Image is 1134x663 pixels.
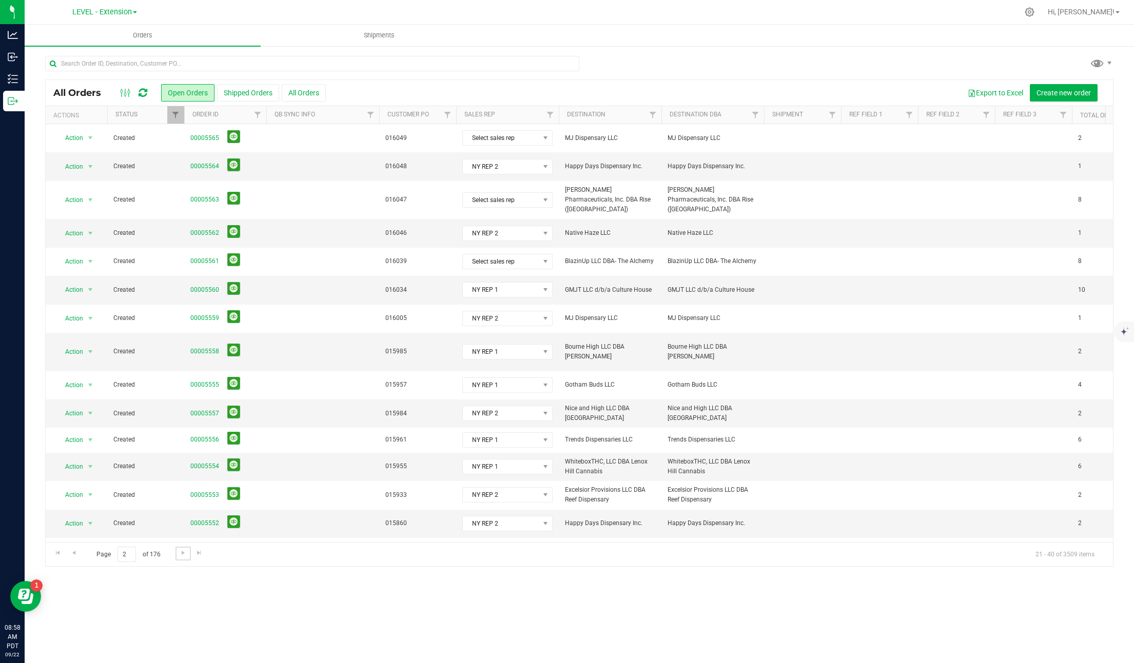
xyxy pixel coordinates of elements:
a: 00005560 [190,285,219,295]
a: Destination DBA [670,111,721,118]
span: NY REP 1 [463,345,539,359]
span: WhiteboxTHC, LLC DBA Lenox Hill Cannabis [565,457,655,476]
span: 016047 [385,195,450,205]
input: Search Order ID, Destination, Customer PO... [45,56,579,71]
div: Actions [53,112,103,119]
span: Select sales rep [463,131,539,145]
span: Select sales rep [463,254,539,269]
a: Filter [439,106,456,124]
span: Action [56,488,84,502]
a: Ref Field 2 [926,111,960,118]
iframe: Resource center unread badge [30,579,43,592]
a: Filter [747,106,764,124]
span: Action [56,516,84,531]
button: Create new order [1030,84,1098,102]
span: select [84,433,97,447]
span: 2 [1078,490,1082,500]
input: 2 [118,547,136,562]
a: 00005561 [190,256,219,266]
span: Action [56,433,84,447]
span: Excelsior Provisions LLC DBA Reef Dispensary [668,485,758,505]
a: Customer PO [387,111,429,118]
span: Action [56,406,84,420]
button: Open Orders [161,84,214,102]
span: Action [56,254,84,269]
span: 10 [1078,285,1085,295]
a: Shipment [772,111,803,118]
a: 00005564 [190,162,219,171]
span: 015955 [385,461,450,471]
span: MJ Dispensary LLC [668,133,758,143]
span: LEVEL - Extension [72,8,132,16]
span: Select sales rep [463,193,539,207]
span: Action [56,345,84,359]
span: Action [56,193,84,207]
a: Ref Field 3 [1003,111,1037,118]
button: All Orders [282,84,326,102]
span: select [84,283,97,297]
span: Created [113,228,178,238]
span: All Orders [53,87,111,98]
span: 016048 [385,162,450,171]
span: Created [113,195,178,205]
div: Manage settings [1023,7,1036,17]
span: NY REP 1 [463,378,539,392]
span: Native Haze LLC [668,228,758,238]
span: Bourne High LLC DBA [PERSON_NAME] [668,342,758,361]
span: 015957 [385,380,450,390]
span: Happy Days Dispensary Inc. [668,518,758,528]
a: 00005552 [190,518,219,528]
span: Trends Dispensaries LLC [565,435,655,445]
span: 6 [1078,435,1082,445]
span: select [84,131,97,145]
span: Gotham Buds LLC [668,380,758,390]
a: Order ID [192,111,219,118]
span: 015985 [385,347,450,356]
a: Ref Field 1 [849,111,883,118]
a: Go to the first page [50,547,65,560]
span: 016049 [385,133,450,143]
p: 08:58 AM PDT [5,623,20,651]
button: Export to Excel [961,84,1030,102]
span: select [84,459,97,474]
a: 00005558 [190,347,219,356]
span: Page of 176 [88,547,169,562]
inline-svg: Outbound [8,96,18,106]
span: NY REP 2 [463,488,539,502]
span: select [84,378,97,392]
inline-svg: Inbound [8,52,18,62]
a: Filter [978,106,995,124]
span: GMJT LLC d/b/a Culture House [668,285,758,295]
span: 2 [1078,518,1082,528]
button: Shipped Orders [217,84,279,102]
span: BlazinUp LLC DBA- The Alchemy [668,256,758,266]
span: Happy Days Dispensary Inc. [565,162,655,171]
span: Action [56,378,84,392]
span: Created [113,518,178,528]
span: Action [56,283,84,297]
span: [PERSON_NAME] Pharmaceuticals, Inc. DBA Rise ([GEOGRAPHIC_DATA]) [668,185,758,215]
span: select [84,516,97,531]
a: Go to the next page [175,547,190,560]
span: MJ Dispensary LLC [565,133,655,143]
span: MJ Dispensary LLC [668,313,758,323]
span: NY REP 2 [463,516,539,531]
a: 00005563 [190,195,219,205]
a: Sales Rep [464,111,495,118]
span: GMJT LLC d/b/a Culture House [565,285,655,295]
span: Created [113,256,178,266]
span: select [84,193,97,207]
span: Native Haze LLC [565,228,655,238]
span: select [84,345,97,359]
span: Orders [119,31,166,40]
span: select [84,311,97,326]
a: 00005559 [190,313,219,323]
span: select [84,226,97,240]
span: 2 [1078,133,1082,143]
a: Status [115,111,138,118]
span: Created [113,313,178,323]
a: 00005553 [190,490,219,500]
span: NY REP 1 [463,283,539,297]
a: 00005557 [190,409,219,418]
